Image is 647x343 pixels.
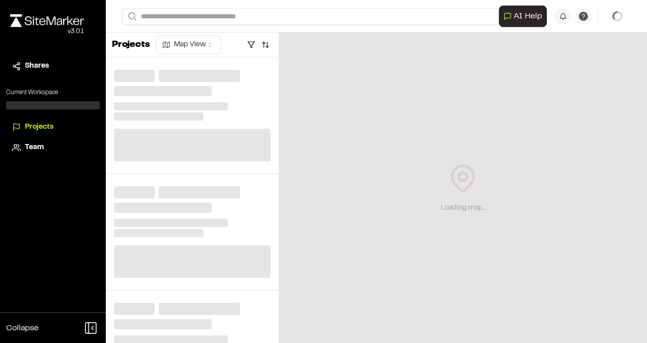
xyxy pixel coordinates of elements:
[122,8,140,25] button: Search
[6,322,39,334] span: Collapse
[12,122,94,133] a: Projects
[25,61,49,72] span: Shares
[514,10,542,22] span: AI Help
[6,88,100,97] p: Current Workspace
[12,61,94,72] a: Shares
[10,27,84,36] div: Oh geez...please don't...
[112,38,150,52] p: Projects
[10,14,84,27] img: rebrand.png
[25,142,44,153] span: Team
[499,6,551,27] div: Open AI Assistant
[25,122,53,133] span: Projects
[12,142,94,153] a: Team
[441,203,485,214] div: Loading map...
[499,6,547,27] button: Open AI Assistant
